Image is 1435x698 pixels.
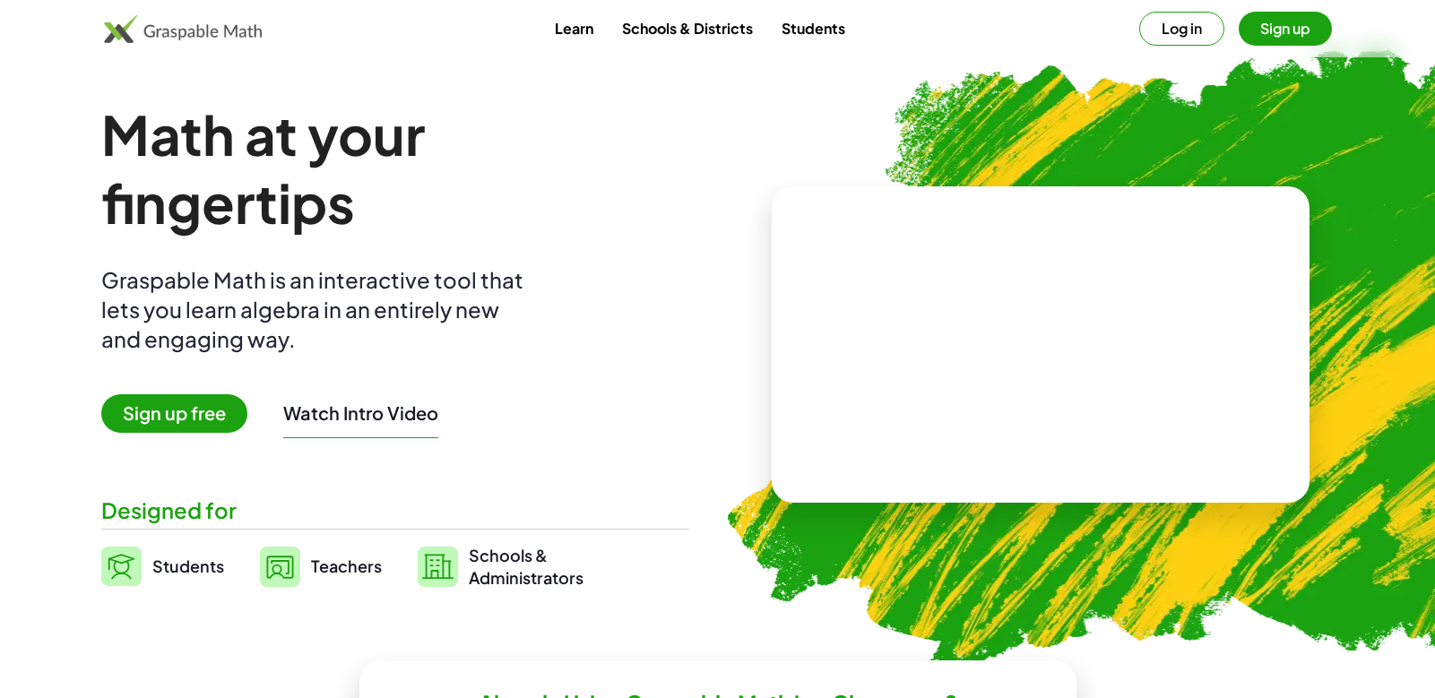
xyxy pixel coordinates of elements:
div: Graspable Math is an interactive tool that lets you learn algebra in an entirely new and engaging... [101,265,532,354]
span: Schools & Administrators [469,544,584,589]
span: Sign up free [101,394,247,433]
a: Learn [540,12,608,45]
h1: Math at your fingertips [101,100,671,237]
img: svg%3e [260,547,300,587]
img: svg%3e [101,547,142,586]
span: Teachers [311,556,382,576]
a: Schools &Administrators [418,544,584,589]
video: What is this? This is dynamic math notation. Dynamic math notation plays a central role in how Gr... [906,278,1175,412]
button: Watch Intro Video [283,401,438,425]
img: svg%3e [418,547,458,587]
div: Designed for [101,495,689,525]
a: Teachers [260,544,382,589]
button: Sign up [1239,12,1332,46]
a: Students [101,544,224,589]
a: Schools & Districts [608,12,767,45]
span: Students [152,556,224,576]
button: Log in [1139,12,1224,46]
a: Students [767,12,860,45]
